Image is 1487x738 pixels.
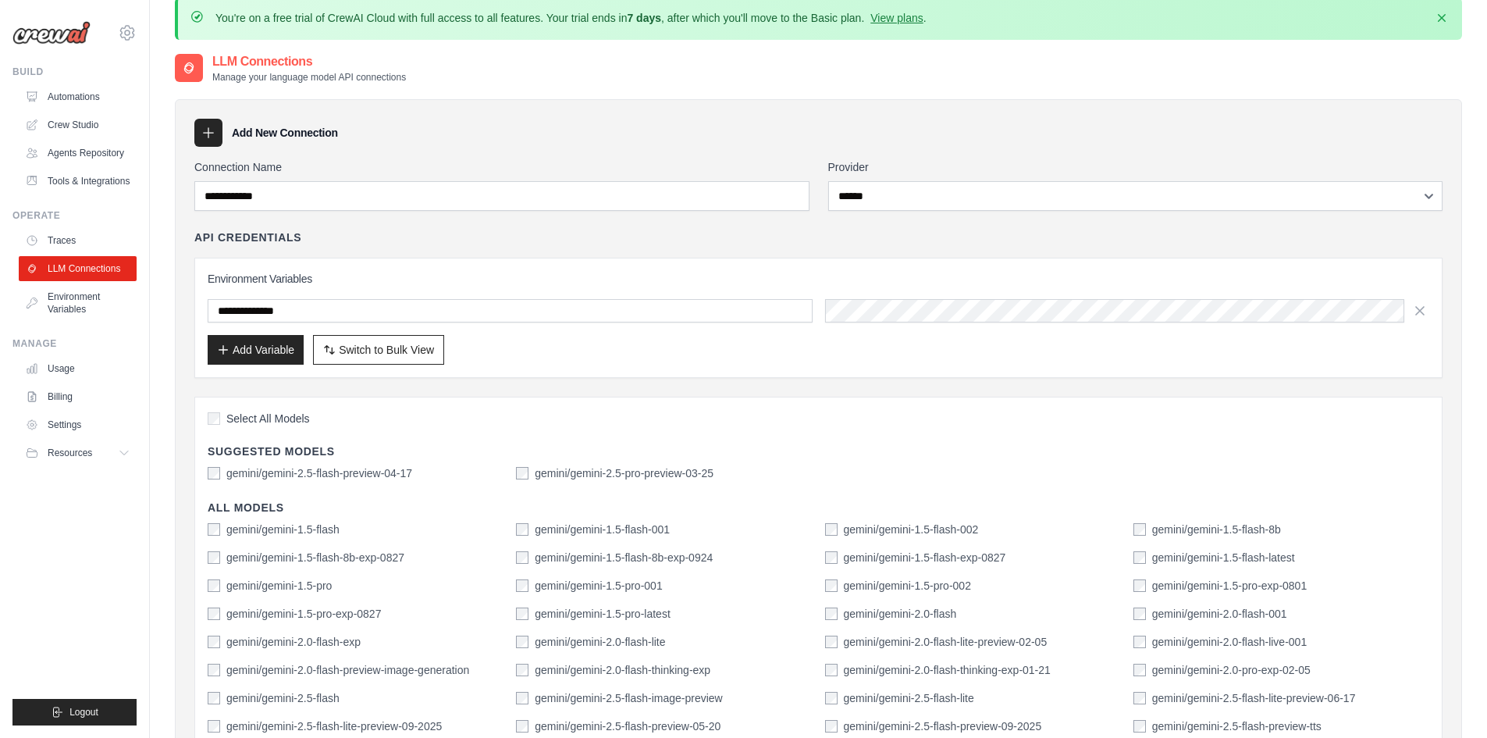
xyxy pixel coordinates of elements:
label: gemini/gemini-2.0-flash-lite [535,634,665,650]
a: Environment Variables [19,284,137,322]
input: gemini/gemini-2.0-flash-lite-preview-02-05 [825,636,838,648]
input: gemini/gemini-2.5-flash-preview-tts [1133,720,1146,733]
input: gemini/gemini-1.5-flash-8b-exp-0827 [208,551,220,564]
input: gemini/gemini-1.5-pro-exp-0827 [208,608,220,620]
input: gemini/gemini-1.5-flash-latest [1133,551,1146,564]
h4: All Models [208,500,1429,515]
h2: LLM Connections [212,52,406,71]
label: gemini/gemini-2.0-flash-thinking-exp [535,662,710,678]
div: Operate [12,209,137,222]
label: gemini/gemini-1.5-flash-8b-exp-0924 [535,550,713,565]
label: gemini/gemini-2.0-flash-001 [1152,606,1287,622]
label: gemini/gemini-1.5-pro-002 [844,578,971,594]
div: Build [12,66,137,78]
input: gemini/gemini-2.5-flash [208,692,220,704]
label: gemini/gemini-1.5-flash-exp-0827 [844,550,1006,565]
input: gemini/gemini-1.5-flash [208,523,220,536]
input: gemini/gemini-1.5-flash-002 [825,523,838,536]
input: gemini/gemini-2.5-flash-image-preview [516,692,528,704]
input: gemini/gemini-2.5-pro-preview-03-25 [516,467,528,480]
label: gemini/gemini-2.0-flash [844,606,957,622]
label: Provider [828,159,1443,175]
a: Billing [19,384,137,409]
label: gemini/gemini-1.5-pro [226,578,332,594]
div: Manage [12,337,137,350]
span: Logout [69,706,98,718]
label: gemini/gemini-2.0-flash-lite-preview-02-05 [844,634,1048,650]
input: gemini/gemini-2.5-flash-lite-preview-06-17 [1133,692,1146,704]
p: You're on a free trial of CrewAI Cloud with full access to all features. Your trial ends in , aft... [215,10,927,26]
input: gemini/gemini-2.0-flash [825,608,838,620]
label: gemini/gemini-2.5-flash-lite-preview-06-17 [1152,690,1356,706]
h3: Add New Connection [232,125,338,141]
input: Select All Models [208,412,220,425]
a: View plans [870,12,923,24]
button: Switch to Bulk View [313,335,444,365]
input: gemini/gemini-2.0-flash-preview-image-generation [208,664,220,676]
input: gemini/gemini-2.0-flash-thinking-exp [516,664,528,676]
a: Automations [19,84,137,109]
label: gemini/gemini-1.5-pro-exp-0801 [1152,578,1307,594]
label: gemini/gemini-1.5-flash-8b [1152,522,1281,537]
label: gemini/gemini-2.5-flash-lite [844,690,974,706]
input: gemini/gemini-2.5-flash-lite [825,692,838,704]
label: gemini/gemini-2.5-flash-preview-09-2025 [844,718,1042,734]
button: Add Variable [208,335,304,365]
input: gemini/gemini-2.0-flash-lite [516,636,528,648]
label: gemini/gemini-1.5-flash-002 [844,522,979,537]
input: gemini/gemini-1.5-pro-latest [516,608,528,620]
a: LLM Connections [19,256,137,281]
label: gemini/gemini-2.0-pro-exp-02-05 [1152,662,1311,678]
strong: 7 days [627,12,661,24]
input: gemini/gemini-2.5-flash-preview-09-2025 [825,720,838,733]
label: gemini/gemini-2.5-flash-image-preview [535,690,722,706]
input: gemini/gemini-2.0-flash-exp [208,636,220,648]
input: gemini/gemini-2.0-flash-thinking-exp-01-21 [825,664,838,676]
a: Settings [19,412,137,437]
img: Logo [12,21,91,45]
p: Manage your language model API connections [212,71,406,84]
input: gemini/gemini-1.5-flash-8b-exp-0924 [516,551,528,564]
label: gemini/gemini-2.0-flash-exp [226,634,361,650]
input: gemini/gemini-2.5-flash-preview-05-20 [516,720,528,733]
input: gemini/gemini-1.5-pro [208,579,220,592]
a: Crew Studio [19,112,137,137]
label: gemini/gemini-2.5-flash [226,690,340,706]
a: Usage [19,356,137,381]
label: gemini/gemini-1.5-flash-latest [1152,550,1295,565]
label: gemini/gemini-1.5-flash [226,522,340,537]
input: gemini/gemini-1.5-pro-002 [825,579,838,592]
input: gemini/gemini-2.5-flash-lite-preview-09-2025 [208,720,220,733]
span: Switch to Bulk View [339,342,434,358]
label: gemini/gemini-2.5-pro-preview-03-25 [535,465,713,481]
label: gemini/gemini-1.5-flash-001 [535,522,670,537]
label: gemini/gemini-2.0-flash-thinking-exp-01-21 [844,662,1051,678]
label: Connection Name [194,159,809,175]
span: Select All Models [226,411,310,426]
label: gemini/gemini-1.5-pro-001 [535,578,662,594]
h4: API Credentials [194,230,301,245]
a: Agents Repository [19,141,137,166]
h4: Suggested Models [208,444,1429,459]
label: gemini/gemini-2.5-flash-preview-05-20 [535,718,720,734]
input: gemini/gemini-2.0-pro-exp-02-05 [1133,664,1146,676]
input: gemini/gemini-1.5-pro-001 [516,579,528,592]
label: gemini/gemini-2.0-flash-preview-image-generation [226,662,469,678]
input: gemini/gemini-1.5-flash-8b [1133,523,1146,536]
button: Resources [19,440,137,465]
h3: Environment Variables [208,271,1429,287]
label: gemini/gemini-2.5-flash-lite-preview-09-2025 [226,718,442,734]
input: gemini/gemini-2.0-flash-001 [1133,608,1146,620]
a: Tools & Integrations [19,169,137,194]
label: gemini/gemini-2.0-flash-live-001 [1152,634,1307,650]
label: gemini/gemini-1.5-pro-exp-0827 [226,606,381,622]
button: Logout [12,699,137,726]
input: gemini/gemini-1.5-flash-001 [516,523,528,536]
a: Traces [19,228,137,253]
label: gemini/gemini-1.5-pro-latest [535,606,671,622]
input: gemini/gemini-2.0-flash-live-001 [1133,636,1146,648]
input: gemini/gemini-1.5-flash-exp-0827 [825,551,838,564]
label: gemini/gemini-1.5-flash-8b-exp-0827 [226,550,404,565]
input: gemini/gemini-1.5-pro-exp-0801 [1133,579,1146,592]
label: gemini/gemini-2.5-flash-preview-04-17 [226,465,412,481]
